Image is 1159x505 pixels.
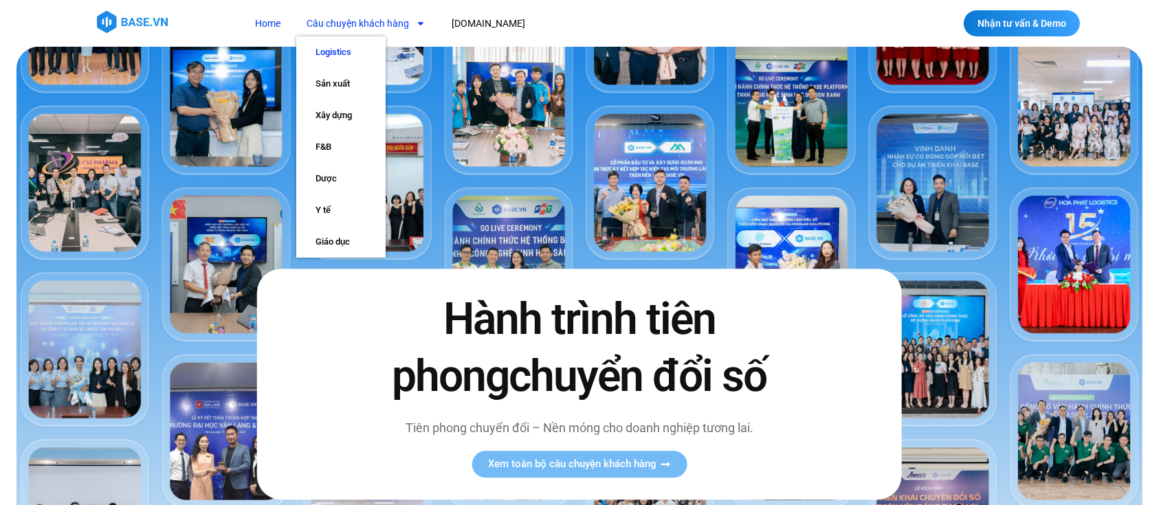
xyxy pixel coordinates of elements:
[964,10,1080,36] a: Nhận tư vấn & Demo
[296,36,386,258] ul: Câu chuyện khách hàng
[363,291,796,405] h2: Hành trình tiên phong
[296,163,386,194] a: Dược
[296,226,386,258] a: Giáo dục
[472,451,687,478] a: Xem toàn bộ câu chuyện khách hàng
[509,351,766,403] span: chuyển đổi số
[978,19,1066,28] span: Nhận tư vấn & Demo
[296,36,386,68] a: Logistics
[488,460,656,470] span: Xem toàn bộ câu chuyện khách hàng
[441,11,536,36] a: [DOMAIN_NAME]
[245,11,777,36] nav: Menu
[296,68,386,100] a: Sản xuất
[296,131,386,163] a: F&B
[363,419,796,438] p: Tiên phong chuyển đổi – Nền móng cho doanh nghiệp tương lai.
[296,194,386,226] a: Y tế
[245,11,291,36] a: Home
[296,11,436,36] a: Câu chuyện khách hàng
[296,100,386,131] a: Xây dựng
